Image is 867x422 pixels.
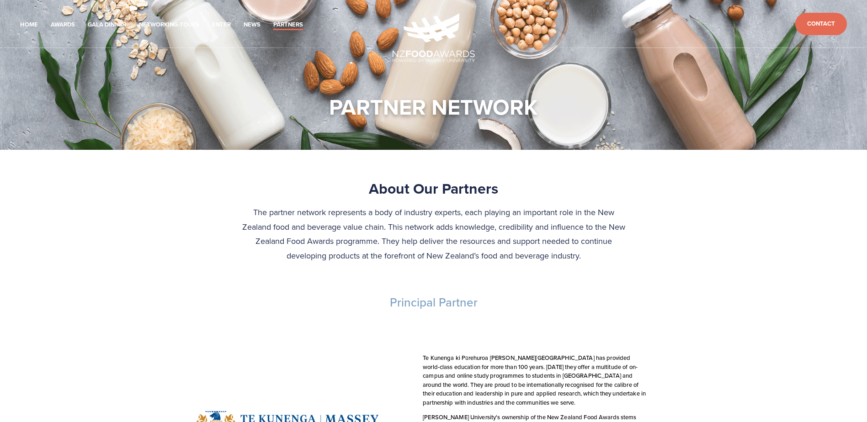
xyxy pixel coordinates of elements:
a: Te Kunenga ki Pūrehuroa [PERSON_NAME][GEOGRAPHIC_DATA] has provided world-class education for mor... [423,353,647,406]
a: Home [20,20,38,30]
a: Enter [212,20,231,30]
a: Networking-Tours [139,20,199,30]
p: The partner network represents a body of industry experts, each playing an important role in the ... [241,205,626,263]
a: Awards [51,20,75,30]
h3: Principal Partner [141,295,726,310]
strong: About Our Partners [369,178,498,199]
a: News [244,20,261,30]
h1: PARTNER NETWORK [329,93,538,121]
a: Gala Dinner [88,20,126,30]
a: Partners [273,20,303,30]
a: Contact [795,13,847,35]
